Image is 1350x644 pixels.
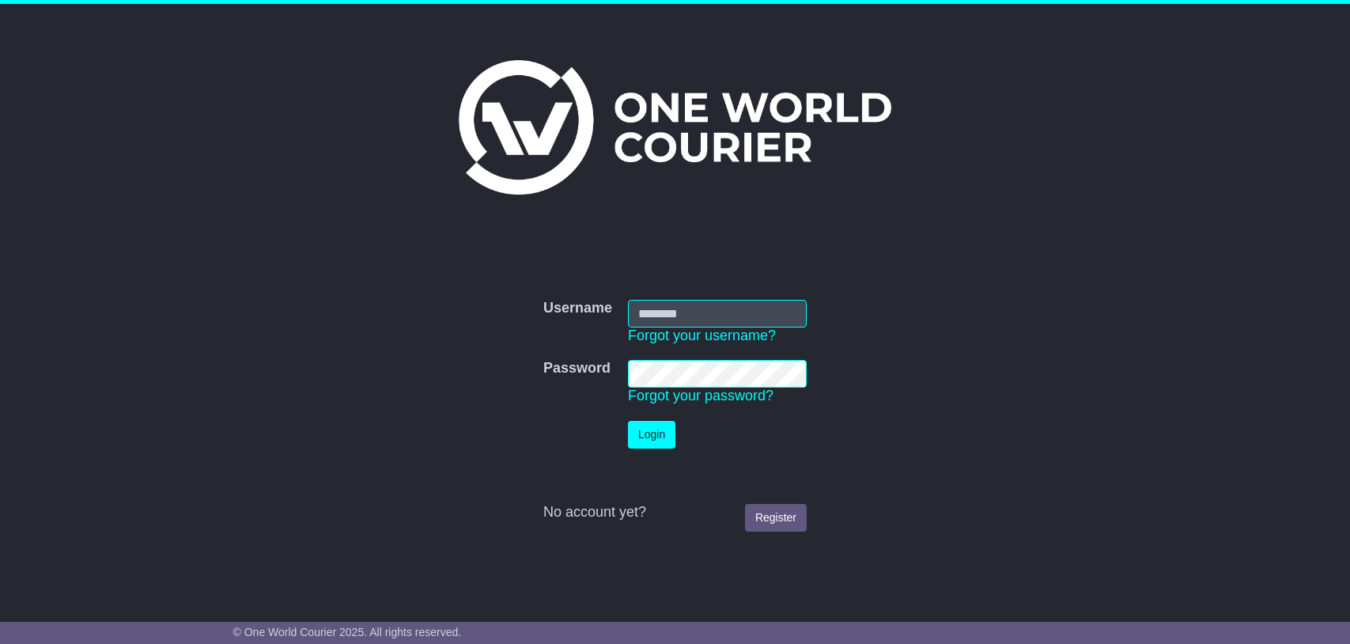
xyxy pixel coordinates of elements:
[233,626,462,638] span: © One World Courier 2025. All rights reserved.
[543,300,612,317] label: Username
[628,388,773,403] a: Forgot your password?
[628,328,776,343] a: Forgot your username?
[543,360,611,377] label: Password
[459,60,891,195] img: One World
[543,504,807,521] div: No account yet?
[628,421,675,449] button: Login
[745,504,807,532] a: Register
